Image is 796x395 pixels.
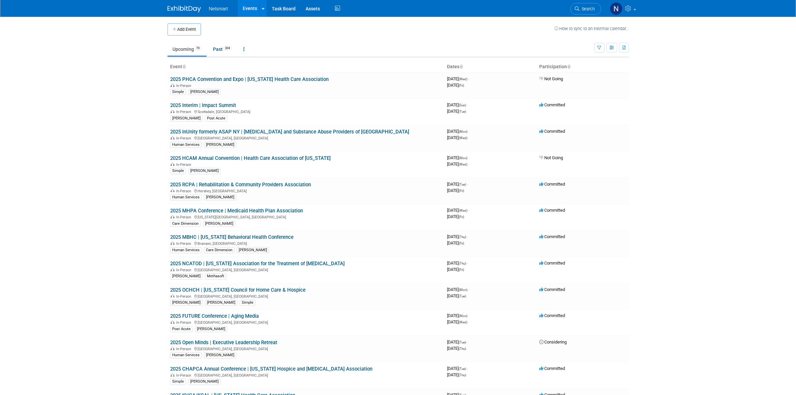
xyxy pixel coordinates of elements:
div: Methasoft [205,273,226,279]
span: In-Person [176,215,193,219]
span: (Mon) [459,156,467,160]
span: Committed [539,261,565,266]
div: [GEOGRAPHIC_DATA], [GEOGRAPHIC_DATA] [170,319,442,325]
span: In-Person [176,84,193,88]
span: (Wed) [459,209,467,212]
span: (Tue) [459,367,466,371]
span: - [468,313,469,318]
div: [PERSON_NAME] [195,326,227,332]
span: [DATE] [447,129,469,134]
div: [PERSON_NAME] [237,247,269,253]
div: Care Dimension [204,247,234,253]
span: Considering [539,339,567,344]
span: [DATE] [447,214,464,219]
span: [DATE] [447,135,467,140]
div: Simple [170,168,186,174]
span: (Tue) [459,183,466,186]
span: (Mon) [459,130,467,133]
img: In-Person Event [170,189,175,192]
span: (Thu) [459,262,466,265]
span: [DATE] [447,240,464,245]
img: In-Person Event [170,294,175,298]
div: Post Acute [205,115,227,121]
div: Simple [170,379,186,385]
div: Post Acute [170,326,193,332]
span: Search [579,6,595,11]
a: 2025 OCHCH | [US_STATE] Council for Home Care & Hospice [170,287,306,293]
a: 2025 MHPA Conference | Medicaid Health Plan Association [170,208,303,214]
div: [GEOGRAPHIC_DATA], [GEOGRAPHIC_DATA] [170,346,442,351]
span: (Fri) [459,215,464,219]
span: In-Person [176,110,193,114]
a: 2025 Interim | Impact Summit [170,102,236,108]
img: In-Person Event [170,241,175,245]
span: Committed [539,129,565,134]
a: Past304 [208,43,237,56]
span: [DATE] [447,372,466,377]
div: [PERSON_NAME] [204,194,236,200]
a: Sort by Start Date [459,64,463,69]
span: [DATE] [447,287,469,292]
span: [DATE] [447,208,469,213]
span: - [468,129,469,134]
span: [DATE] [447,346,466,351]
span: (Mon) [459,314,467,318]
div: Hershey, [GEOGRAPHIC_DATA] [170,188,442,193]
span: - [467,339,468,344]
span: In-Person [176,189,193,193]
a: Upcoming70 [167,43,207,56]
div: [US_STATE][GEOGRAPHIC_DATA], [GEOGRAPHIC_DATA] [170,214,442,219]
span: - [467,102,468,107]
div: [PERSON_NAME] [188,379,221,385]
span: [DATE] [447,313,469,318]
a: 2025 PHCA Convention and Expo | [US_STATE] Health Care Association [170,76,329,82]
div: Care Dimension [170,221,201,227]
a: 2025 Open Minds | Executive Leadership Retreat [170,339,277,345]
span: In-Person [176,163,193,167]
span: In-Person [176,136,193,140]
span: In-Person [176,373,193,378]
img: In-Person Event [170,320,175,324]
div: Scottsdale, [GEOGRAPHIC_DATA] [170,109,442,114]
span: [DATE] [447,319,467,324]
span: (Fri) [459,189,464,193]
span: In-Person [176,268,193,272]
span: (Tue) [459,294,466,298]
a: Search [570,3,601,15]
span: Netsmart [209,6,228,11]
span: [DATE] [447,76,469,81]
img: In-Person Event [170,268,175,271]
div: Human Services [170,352,202,358]
th: Dates [444,61,537,73]
img: In-Person Event [170,136,175,139]
img: Nina Finn [610,2,622,15]
span: (Tue) [459,110,466,113]
span: - [467,234,468,239]
span: Committed [539,182,565,187]
a: 2025 MBHC | [US_STATE] Behavioral Health Conference [170,234,294,240]
img: ExhibitDay [167,6,201,12]
div: [PERSON_NAME] [204,352,236,358]
th: Event [167,61,444,73]
span: [DATE] [447,109,466,114]
span: (Sun) [459,103,466,107]
span: In-Person [176,320,193,325]
span: [DATE] [447,234,468,239]
img: In-Person Event [170,347,175,350]
span: (Thu) [459,373,466,377]
div: [GEOGRAPHIC_DATA], [GEOGRAPHIC_DATA] [170,372,442,378]
span: [DATE] [447,366,468,371]
span: [DATE] [447,182,468,187]
span: Committed [539,313,565,318]
span: (Wed) [459,136,467,140]
div: [PERSON_NAME] [170,300,203,306]
span: [DATE] [447,83,464,88]
button: Add Event [167,23,201,35]
span: In-Person [176,347,193,351]
span: [DATE] [447,267,464,272]
span: - [467,366,468,371]
a: 2025 FUTURE Conference | Aging Media [170,313,259,319]
span: - [467,261,468,266]
span: (Fri) [459,268,464,272]
span: - [468,208,469,213]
